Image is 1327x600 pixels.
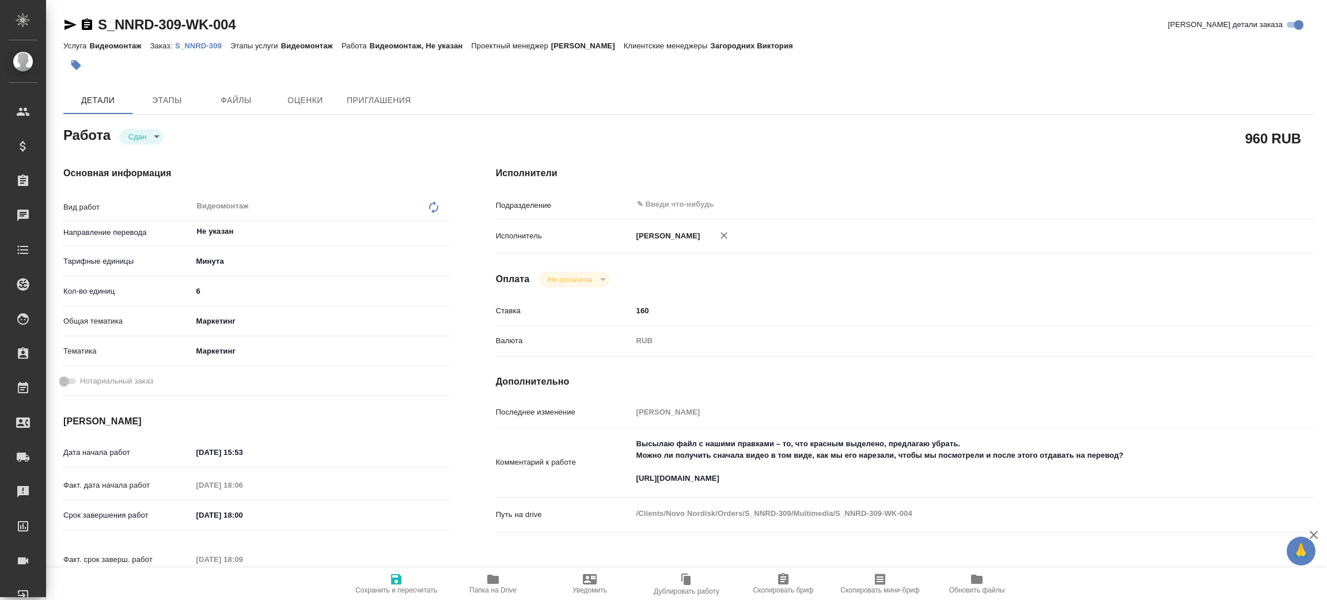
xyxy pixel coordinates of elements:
button: Сохранить и пересчитать [348,568,445,600]
p: Ставка [496,305,632,317]
p: Этапы услуги [230,41,281,50]
button: Скопировать бриф [735,568,832,600]
h4: Дополнительно [496,375,1314,389]
div: Маркетинг [192,312,450,331]
p: Работа [342,41,370,50]
button: Папка на Drive [445,568,541,600]
p: Общая тематика [63,316,192,327]
input: ✎ Введи что-нибудь [632,302,1246,319]
p: Заказ: [150,41,175,50]
p: Услуга [63,41,89,50]
span: Сохранить и пересчитать [355,586,437,594]
span: [PERSON_NAME] детали заказа [1168,19,1283,31]
p: Срок завершения работ [63,510,192,521]
p: Комментарий к работе [496,457,632,468]
textarea: Высылаю файл с нашими правками – то, что красным выделено, предлагаю убрать. Можно ли получить сн... [632,434,1246,488]
input: Пустое поле [192,551,293,568]
h4: Оплата [496,272,530,286]
button: Сдан [125,132,150,142]
button: Open [443,230,446,233]
button: Скопировать мини-бриф [832,568,928,600]
div: Сдан [539,272,609,287]
button: Добавить тэг [63,52,89,78]
p: Подразделение [496,200,632,211]
button: Обновить файлы [928,568,1025,600]
textarea: /Clients/Novo Nordisk/Orders/S_NNRD-309/Multimedia/S_NNRD-309-WK-004 [632,504,1246,523]
button: Не оплачена [544,275,596,284]
span: Папка на Drive [469,586,517,594]
button: Скопировать ссылку для ЯМессенджера [63,18,77,32]
button: Удалить исполнителя [711,223,737,248]
button: Open [1240,203,1242,206]
p: Направление перевода [63,227,192,238]
input: ✎ Введи что-нибудь [192,507,293,523]
input: ✎ Введи что-нибудь [192,444,293,461]
p: Факт. срок заверш. работ [63,554,192,565]
h4: [PERSON_NAME] [63,415,450,428]
button: Скопировать ссылку [80,18,94,32]
p: Тарифные единицы [63,256,192,267]
h2: 960 RUB [1245,128,1301,148]
p: Проектный менеджер [471,41,551,50]
input: ✎ Введи что-нибудь [192,283,450,299]
p: [PERSON_NAME] [551,41,624,50]
button: Дублировать работу [638,568,735,600]
h4: Исполнители [496,166,1314,180]
p: Вид работ [63,202,192,213]
p: S_NNRD-309 [175,41,230,50]
button: Уведомить [541,568,638,600]
span: Нотариальный заказ [80,375,153,387]
span: 🙏 [1291,539,1311,563]
p: Загородних Виктория [710,41,801,50]
div: Сдан [119,129,164,145]
p: Последнее изменение [496,407,632,418]
p: Клиентские менеджеры [624,41,711,50]
span: Уведомить [572,586,607,594]
div: Маркетинг [192,341,450,361]
a: S_NNRD-309 [175,40,230,50]
span: Детали [70,93,126,108]
p: Тематика [63,345,192,357]
span: Файлы [208,93,264,108]
h4: Основная информация [63,166,450,180]
span: Приглашения [347,93,411,108]
span: Скопировать мини-бриф [840,586,919,594]
div: Минута [192,252,450,271]
p: Факт. дата начала работ [63,480,192,491]
p: Исполнитель [496,230,632,242]
span: Обновить файлы [949,586,1005,594]
p: Видеомонтаж [281,41,342,50]
span: Этапы [139,93,195,108]
p: Видеомонтаж [89,41,150,50]
span: Скопировать бриф [753,586,813,594]
button: 🙏 [1287,537,1315,565]
p: Кол-во единиц [63,286,192,297]
p: Дата начала работ [63,447,192,458]
input: ✎ Введи что-нибудь [636,198,1204,211]
p: Путь на drive [496,509,632,521]
span: Дублировать работу [654,587,719,595]
a: S_NNRD-309-WK-004 [98,17,236,32]
h2: Работа [63,124,111,145]
span: Оценки [278,93,333,108]
p: [PERSON_NAME] [632,230,700,242]
p: Видеомонтаж, Не указан [370,41,472,50]
p: Валюта [496,335,632,347]
div: RUB [632,331,1246,351]
input: Пустое поле [192,477,293,493]
input: Пустое поле [632,404,1246,420]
